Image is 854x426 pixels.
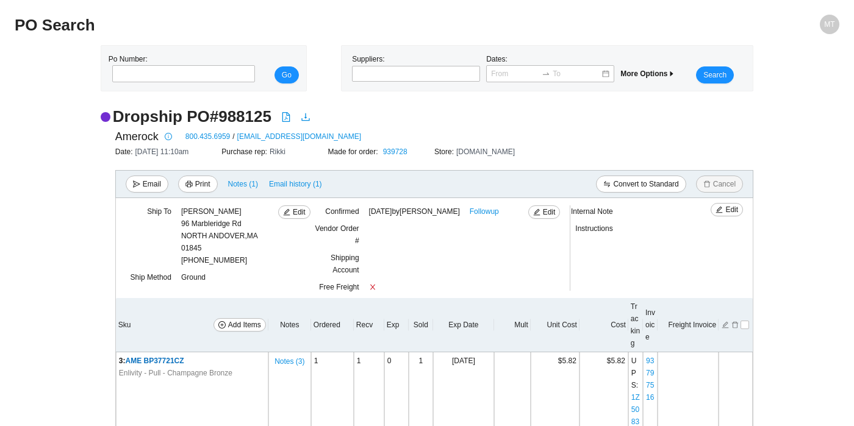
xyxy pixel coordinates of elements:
[159,128,176,145] button: info-circle
[434,147,456,156] span: Store:
[237,130,361,143] a: [EMAIL_ADDRESS][DOMAIN_NAME]
[409,298,433,352] th: Sold
[470,205,499,218] a: Followup
[542,69,550,78] span: to
[658,298,719,352] th: Freight Invoice
[369,283,376,291] span: close
[126,176,168,193] button: sendEmail
[278,205,310,219] button: editEdit
[113,106,271,127] h2: Dropship PO # 988125
[147,207,171,216] span: Ship To
[270,147,285,156] span: Rikki
[433,298,494,352] th: Exp Date
[281,112,291,122] span: file-pdf
[274,66,299,83] button: Go
[531,298,579,352] th: Unit Cost
[228,178,258,190] span: Notes ( 1 )
[384,298,409,352] th: Exp
[696,66,734,83] button: Search
[542,69,550,78] span: swap-right
[301,112,310,122] span: download
[533,208,540,217] span: edit
[596,176,686,193] button: swapConvert to Standard
[282,69,292,81] span: Go
[315,224,359,245] span: Vendor Order #
[721,319,730,328] button: edit
[109,53,251,83] div: Po Number:
[579,298,628,352] th: Cost
[228,319,261,331] span: Add Items
[354,298,384,352] th: Recv
[731,319,739,328] button: delete
[494,298,531,352] th: Mult
[543,206,556,218] span: Edit
[696,176,743,193] button: deleteCancel
[181,205,278,254] div: [PERSON_NAME] 96 Marbleridge Rd NORTH ANDOVER , MA 01845
[221,147,270,156] span: Purchase rep:
[135,147,189,156] span: [DATE] 11:10am
[274,355,305,363] button: Notes (3)
[528,205,561,219] button: editEdit
[325,207,359,216] span: Confirmed
[133,180,140,189] span: send
[185,180,193,189] span: printer
[646,357,654,402] a: 93797516
[118,318,266,332] div: Sku
[311,298,354,352] th: Ordered
[293,206,306,218] span: Edit
[218,321,226,330] span: plus-circle
[162,133,175,140] span: info-circle
[178,176,218,193] button: printerPrint
[232,130,234,143] span: /
[126,357,184,365] span: AME BP37721CZ
[281,112,291,124] a: file-pdf
[143,178,161,190] span: Email
[268,176,323,193] button: Email history (1)
[483,53,617,83] div: Dates:
[181,273,206,282] span: Ground
[575,224,612,233] span: Instructions
[213,318,266,332] button: plus-circleAdd Items
[349,53,483,83] div: Suppliers:
[491,68,539,80] input: From
[603,180,611,189] span: swap
[181,205,278,266] div: [PHONE_NUMBER]
[711,203,743,216] button: editEdit
[553,68,601,80] input: To
[703,69,727,81] span: Search
[131,273,171,282] span: Ship Method
[571,207,613,216] span: Internal Note
[269,178,322,190] span: Email history (1)
[319,283,359,291] span: Free Freight
[331,254,359,274] span: Shipping Account
[301,112,310,124] a: download
[643,298,658,352] th: Invoice
[620,69,675,78] span: More Options
[357,357,361,365] span: 1
[115,127,159,146] span: Amerock
[824,15,834,34] span: MT
[119,367,232,379] span: Enlivity - Pull - Champagne Bronze
[195,178,210,190] span: Print
[613,178,678,190] span: Convert to Standard
[15,15,633,36] h2: PO Search
[119,357,126,365] span: 3 :
[716,206,723,215] span: edit
[185,130,230,143] a: 800.435.6959
[725,204,738,216] span: Edit
[456,147,515,156] span: [DOMAIN_NAME]
[268,298,311,352] th: Notes
[274,355,304,367] span: Notes ( 3 )
[668,70,675,77] span: caret-right
[383,147,407,156] a: 939728
[369,205,460,218] span: [DATE] by [PERSON_NAME]
[115,147,135,156] span: Date:
[628,298,643,352] th: Tracking
[283,208,290,217] span: edit
[328,147,381,156] span: Made for order:
[228,177,259,186] button: Notes (1)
